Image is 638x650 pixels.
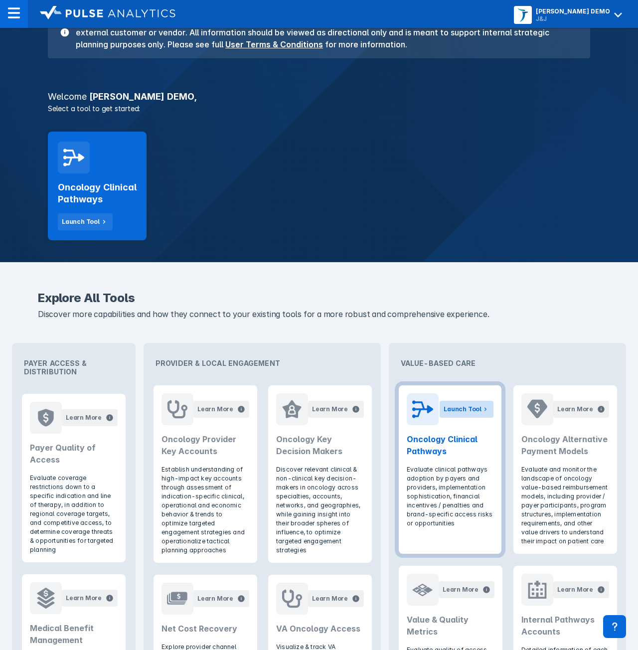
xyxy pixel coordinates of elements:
p: Select a tool to get started: [42,103,596,114]
div: Provider & Local Engagement [148,347,377,379]
span: Welcome [48,91,87,102]
button: Learn More [308,590,364,607]
div: Learn More [557,585,593,594]
div: Learn More [443,585,478,594]
h2: Medical Benefit Management [30,622,118,646]
a: Oncology Clinical PathwaysLaunch Tool [48,132,147,240]
h2: Oncology Clinical Pathways [407,433,493,457]
button: Learn More [62,590,118,607]
p: Discover more capabilities and how they connect to your existing tools for a more robust and comp... [38,308,600,321]
h2: Net Cost Recovery [161,623,249,635]
div: Contact Support [603,615,626,638]
p: Evaluate clinical pathways adoption by payers and providers, implementation sophistication, finan... [407,465,493,528]
div: Payer Access & Distribution [16,347,132,388]
h3: This web-based tool is approved for internal use only. Under no circumstances should this tool be... [70,14,578,50]
div: Learn More [66,413,102,422]
div: Learn More [197,594,233,603]
a: logo [28,6,175,22]
div: Value-Based Care [393,347,622,379]
div: J&J [536,15,610,22]
button: Learn More [193,590,249,607]
div: Learn More [197,405,233,414]
h2: Value & Quality Metrics [407,614,494,638]
div: Launch Tool [62,217,100,226]
img: logo [40,6,175,20]
p: Evaluate and monitor the landscape of oncology value-based reimbursement models, including provid... [521,465,609,546]
h2: Internal Pathways Accounts [521,614,609,638]
h3: [PERSON_NAME] DEMO , [42,92,596,101]
p: Establish understanding of high-impact key accounts through assessment of indication-specific cli... [161,465,249,555]
button: Learn More [308,401,364,418]
h2: Oncology Key Decision Makers [276,433,364,457]
p: Discover relevant clinical & non-clinical key decision-makers in oncology across specialties, acc... [276,465,364,555]
button: Learn More [439,581,494,598]
div: [PERSON_NAME] DEMO [536,7,610,15]
button: Launch Tool [440,401,493,418]
div: Learn More [557,405,593,414]
img: menu--horizontal.svg [8,7,20,19]
h2: Explore All Tools [38,292,600,304]
h2: Oncology Provider Key Accounts [161,433,249,457]
h2: VA Oncology Access [276,623,364,635]
button: Learn More [553,401,609,418]
img: menu button [516,8,530,22]
button: Launch Tool [58,213,113,230]
div: Learn More [66,594,102,603]
h2: Oncology Alternative Payment Models [521,433,609,457]
div: Launch Tool [444,405,481,414]
button: Learn More [193,401,249,418]
a: User Terms & Conditions [225,39,323,49]
h2: Oncology Clinical Pathways [58,181,137,205]
button: Learn More [62,409,118,426]
div: Learn More [312,594,348,603]
h2: Payer Quality of Access [30,442,118,466]
p: Evaluate coverage restrictions down to a specific indication and line of therapy, in addition to ... [30,474,118,554]
button: Learn More [553,581,609,598]
div: Learn More [312,405,348,414]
